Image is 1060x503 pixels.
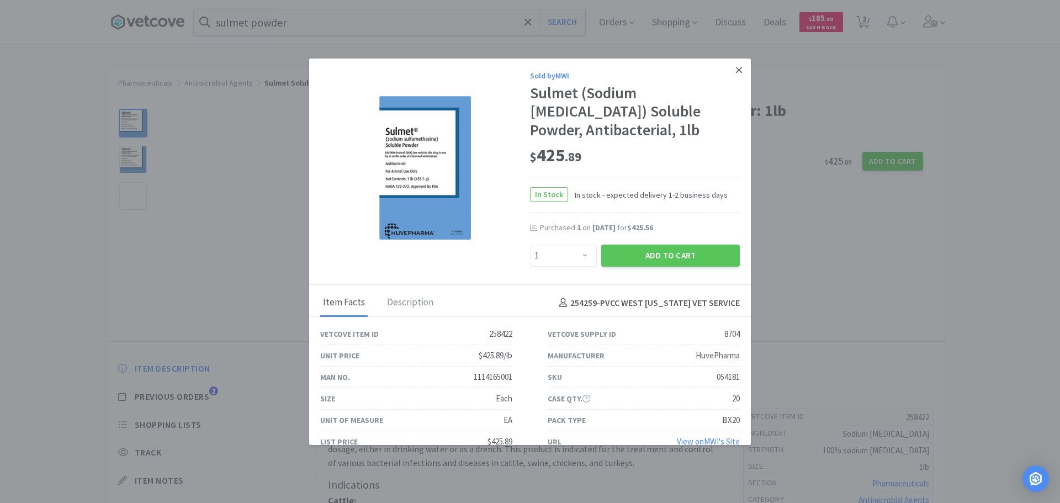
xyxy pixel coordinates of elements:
div: $425.89 [487,435,512,448]
div: Sulmet (Sodium [MEDICAL_DATA]) Soluble Powder, Antibacterial, 1lb [530,84,740,140]
div: 8704 [724,327,740,341]
div: Pack Type [548,414,586,426]
div: 054181 [717,370,740,384]
span: 1 [577,223,581,232]
span: . 89 [565,149,581,165]
div: URL [548,436,561,448]
span: In Stock [531,188,568,202]
span: $ [530,149,537,165]
div: Vetcove Item ID [320,328,379,340]
div: HuvePharma [696,349,740,362]
span: $425.56 [627,223,653,232]
div: 1114165001 [474,370,512,384]
div: $425.89/lb [479,349,512,362]
div: Vetcove Supply ID [548,328,616,340]
div: Description [384,289,436,317]
div: Sold by MWI [530,70,740,82]
div: BX20 [722,414,740,427]
img: 090e2e2acf1e48789d580414cb49934a_8704.png [379,96,471,240]
div: Unit of Measure [320,414,383,426]
span: In stock - expected delivery 1-2 business days [568,189,728,201]
button: Add to Cart [601,245,740,267]
div: 20 [732,392,740,405]
div: Manufacturer [548,350,605,362]
span: 425 [530,144,581,166]
div: List Price [320,436,358,448]
div: 258422 [489,327,512,341]
div: Open Intercom Messenger [1022,465,1049,492]
div: Unit Price [320,350,359,362]
div: SKU [548,371,562,383]
div: Each [496,392,512,405]
div: Man No. [320,371,350,383]
h4: 254259 - PVCC WEST [US_STATE] VET SERVICE [555,296,740,310]
a: View onMWI's Site [677,436,740,447]
div: Size [320,393,335,405]
div: Purchased on for [540,223,740,234]
div: Case Qty. [548,393,590,405]
span: [DATE] [592,223,616,232]
div: Item Facts [320,289,368,317]
div: EA [504,414,512,427]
